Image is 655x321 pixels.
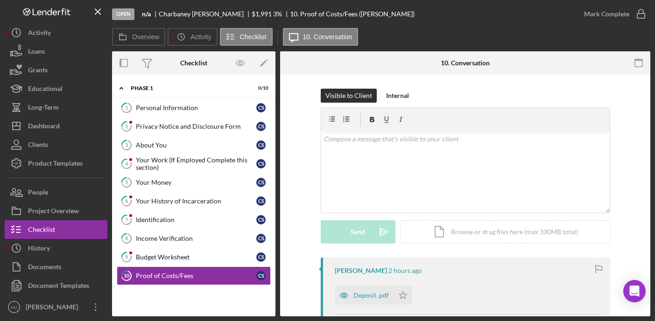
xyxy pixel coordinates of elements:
[28,23,51,44] div: Activity
[5,79,107,98] button: Educational
[388,267,422,274] time: 2025-09-23 11:35
[136,216,256,223] div: Identification
[335,267,387,274] div: [PERSON_NAME]
[125,123,128,129] tspan: 2
[117,136,271,154] a: 3About YouCS
[256,178,266,187] div: C S
[180,59,207,67] div: Checklist
[117,98,271,117] a: 1Personal InformationCS
[290,10,415,18] div: 10. Proof of Costs/Fees ([PERSON_NAME])
[256,159,266,168] div: C S
[132,33,159,41] label: Overview
[441,59,490,67] div: 10. Conversation
[125,142,128,148] tspan: 3
[11,305,17,310] text: MJ
[5,298,107,316] button: MJ[PERSON_NAME]
[28,183,48,204] div: People
[256,103,266,112] div: C S
[353,292,389,299] div: Deposit .pdf
[256,271,266,280] div: C S
[386,89,409,103] div: Internal
[28,258,61,279] div: Documents
[190,33,211,41] label: Activity
[136,253,256,261] div: Budget Worksheet
[23,298,84,319] div: [PERSON_NAME]
[168,28,217,46] button: Activity
[136,104,256,112] div: Personal Information
[125,235,128,241] tspan: 8
[28,239,50,260] div: History
[28,61,48,82] div: Grants
[28,98,59,119] div: Long-Term
[5,154,107,173] button: Product Templates
[117,229,271,248] a: 8Income VerificationCS
[5,202,107,220] button: Project Overview
[159,10,252,18] div: Charbaney [PERSON_NAME]
[256,140,266,150] div: C S
[28,202,79,223] div: Project Overview
[5,117,107,135] a: Dashboard
[5,61,107,79] button: Grants
[256,196,266,206] div: C S
[256,122,266,131] div: C S
[136,235,256,242] div: Income Verification
[125,198,128,204] tspan: 6
[142,10,151,18] b: n/a
[5,135,107,154] button: Clients
[5,42,107,61] button: Loans
[5,258,107,276] button: Documents
[136,156,256,171] div: Your Work (If Employed Complete this section)
[335,286,412,305] button: Deposit .pdf
[136,141,256,149] div: About You
[124,272,130,279] tspan: 10
[136,123,256,130] div: Privacy Notice and Disclosure Form
[273,10,282,18] div: 3 %
[5,239,107,258] button: History
[117,154,271,173] a: 4Your Work (If Employed Complete this section)CS
[28,154,83,175] div: Product Templates
[252,10,272,18] span: $1,991
[5,98,107,117] button: Long-Term
[28,79,63,100] div: Educational
[321,220,395,244] button: Send
[5,23,107,42] button: Activity
[303,33,352,41] label: 10. Conversation
[112,28,165,46] button: Overview
[283,28,359,46] button: 10. Conversation
[240,33,267,41] label: Checklist
[584,5,629,23] div: Mark Complete
[252,85,268,91] div: 0 / 10
[256,252,266,262] div: C S
[5,183,107,202] button: People
[125,160,128,167] tspan: 4
[321,89,377,103] button: Visible to Client
[325,89,372,103] div: Visible to Client
[351,220,365,244] div: Send
[28,135,48,156] div: Clients
[125,179,128,185] tspan: 5
[117,117,271,136] a: 2Privacy Notice and Disclosure FormCS
[125,254,128,260] tspan: 9
[117,173,271,192] a: 5Your MoneyCS
[28,117,60,138] div: Dashboard
[112,8,134,20] div: Open
[5,276,107,295] button: Document Templates
[28,276,89,297] div: Document Templates
[136,197,256,205] div: Your History of Incarceration
[136,272,256,279] div: Proof of Costs/Fees
[5,220,107,239] button: Checklist
[117,248,271,266] a: 9Budget WorksheetCS
[131,85,245,91] div: Phase 1
[125,216,128,223] tspan: 7
[575,5,650,23] button: Mark Complete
